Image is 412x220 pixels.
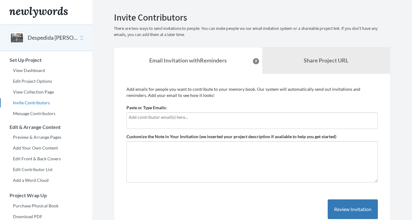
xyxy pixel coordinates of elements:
label: Paste or Type Emails: [126,105,167,111]
label: Customize the Note in Your Invitation (we inserted your project description if available to help ... [126,134,336,140]
b: Share Project URL [304,57,348,64]
h3: Set Up Project [0,57,92,63]
strong: Email Invitation with Reminders [149,57,227,64]
button: Review Invitation [328,199,378,219]
img: Newlywords logo [9,7,68,18]
h3: Project Wrap Up [0,193,92,198]
button: Despedida [PERSON_NAME] [28,34,78,42]
input: Add contributor email(s) here... [129,114,376,121]
p: There are two ways to send invitations to people. You can invite people via our email invitation ... [114,26,390,38]
p: Add emails for people you want to contribute to your memory book. Our system will automatically s... [126,86,378,98]
h3: Edit & Arrange Content [0,124,92,130]
h2: Invite Contributors [114,12,390,22]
